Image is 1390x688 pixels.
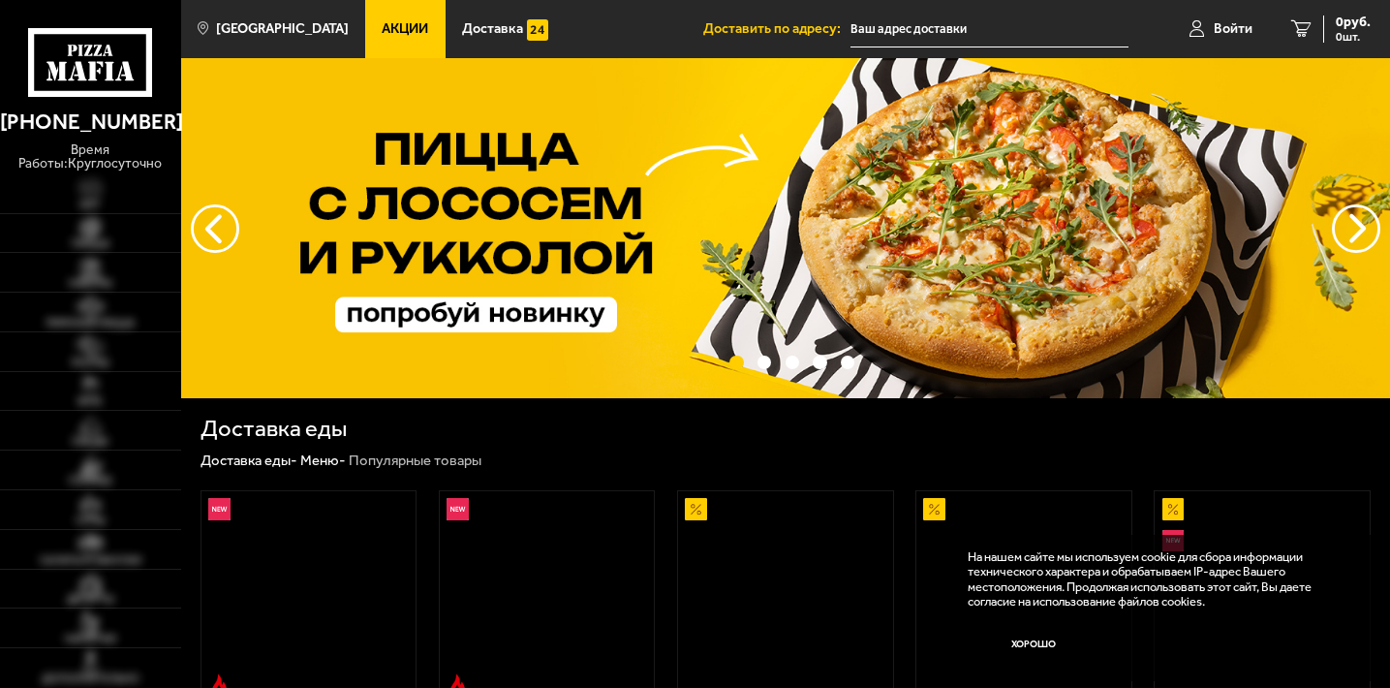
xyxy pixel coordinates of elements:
[349,452,481,470] div: Популярные товары
[685,498,706,519] img: Акционный
[813,356,826,369] button: точки переключения
[447,498,468,519] img: Новинка
[968,549,1344,610] p: На нашем сайте мы используем cookie для сбора информации технического характера и обрабатываем IP...
[300,452,346,469] a: Меню-
[1162,530,1184,551] img: Новинка
[382,22,428,36] span: Акции
[757,356,771,369] button: точки переключения
[462,22,523,36] span: Доставка
[786,356,799,369] button: точки переключения
[968,623,1098,667] button: Хорошо
[850,12,1128,47] input: Ваш адрес доставки
[729,356,743,369] button: точки переключения
[1162,498,1184,519] img: Акционный
[208,498,230,519] img: Новинка
[1336,16,1371,29] span: 0 руб.
[201,452,297,469] a: Доставка еды-
[201,418,347,441] h1: Доставка еды
[1332,204,1380,253] button: предыдущий
[1214,22,1252,36] span: Войти
[703,22,850,36] span: Доставить по адресу:
[841,356,854,369] button: точки переключения
[1336,31,1371,43] span: 0 шт.
[527,19,548,41] img: 15daf4d41897b9f0e9f617042186c801.svg
[191,204,239,253] button: следующий
[216,22,349,36] span: [GEOGRAPHIC_DATA]
[923,498,944,519] img: Акционный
